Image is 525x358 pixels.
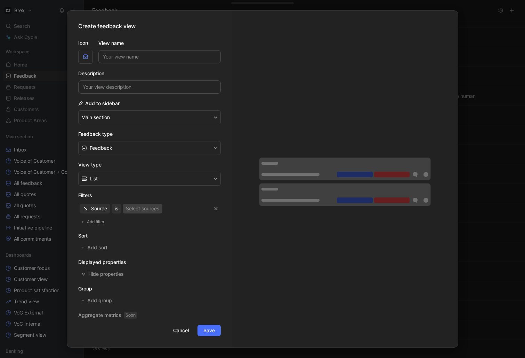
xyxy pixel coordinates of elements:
[78,232,221,240] h2: Sort
[87,218,105,225] span: Add filter
[78,80,221,94] input: Your view description
[78,296,116,305] button: Add group
[90,144,112,152] span: Feedback
[78,243,111,252] button: Add sort
[173,326,189,335] span: Cancel
[78,311,221,319] h2: Aggregate metrics
[78,161,221,169] h2: View type
[78,285,221,293] h2: Group
[126,204,159,213] div: Select sources
[80,204,110,213] button: Source
[87,296,113,305] span: Add group
[197,325,221,336] button: Save
[87,243,108,252] span: Add sort
[123,204,162,213] button: Select sources
[203,326,215,335] span: Save
[115,204,118,213] span: is
[78,130,221,138] h2: Feedback type
[78,141,221,155] button: Feedback
[78,110,221,124] button: Main section
[78,269,127,279] button: Hide properties
[78,69,221,78] h2: Description
[78,99,120,108] h2: Add to sidebar
[88,270,124,278] div: Hide properties
[78,258,221,266] h2: Displayed properties
[78,22,136,30] h2: Create feedback view
[98,39,221,47] label: View name
[78,218,108,226] button: Add filter
[98,50,221,63] input: Your view name
[112,204,121,213] button: is
[78,172,221,186] button: List
[124,312,137,319] span: Soon
[78,39,93,47] label: Icon
[91,204,107,213] span: Source
[78,191,221,200] h2: Filters
[167,325,195,336] button: Cancel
